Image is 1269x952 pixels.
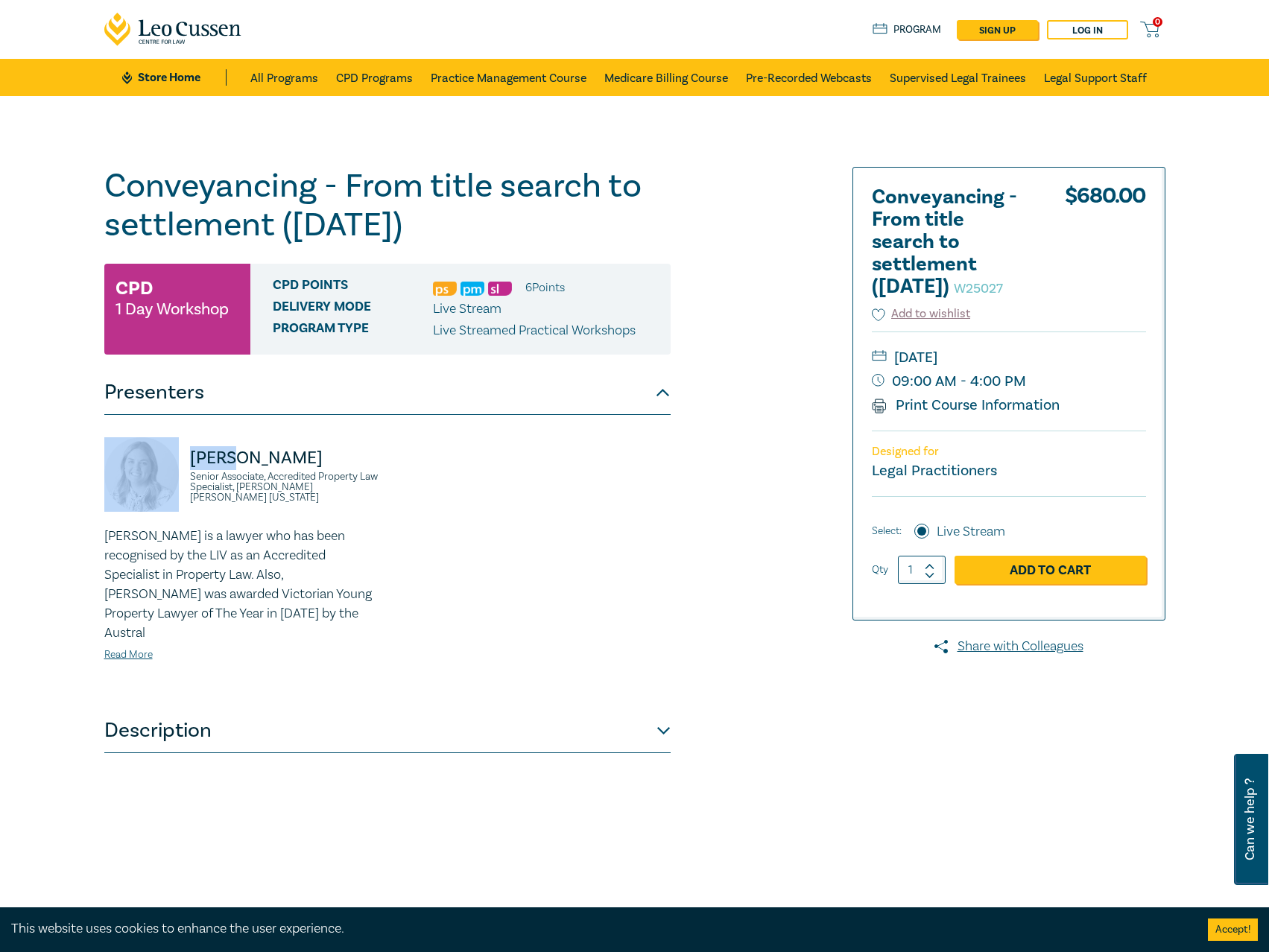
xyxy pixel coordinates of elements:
div: This website uses cookies to enhance the user experience. [11,919,1186,939]
p: Live Streamed Practical Workshops [433,321,636,340]
span: Delivery Mode [273,299,433,319]
h2: Conveyancing - From title search to settlement ([DATE]) [872,186,1036,298]
button: Presenters [104,370,671,415]
a: Add to Cart [955,556,1146,584]
p: Designed for [872,445,1146,459]
a: All Programs [250,59,318,96]
label: Qty [872,562,888,578]
button: Accept cookies [1208,918,1258,941]
small: [DATE] [872,346,1146,369]
img: Practice Management & Business Skills [461,282,484,296]
a: Print Course Information [872,396,1060,415]
a: Read More [104,648,153,661]
button: Add to wishlist [872,305,971,323]
img: Substantive Law [488,282,512,296]
a: Pre-Recorded Webcasts [746,59,872,96]
small: Legal Practitioners [872,461,997,480]
a: Supervised Legal Trainees [890,59,1026,96]
span: 0 [1153,17,1162,27]
a: Share with Colleagues [852,637,1165,656]
img: Professional Skills [433,282,457,296]
img: https://s3.ap-southeast-2.amazonaws.com/leo-cussen-store-production-content/Contacts/Lydia%20East... [104,437,179,512]
span: Program type [273,321,433,340]
p: [PERSON_NAME] [190,446,379,470]
li: 6 Point s [525,278,565,297]
a: Legal Support Staff [1044,59,1147,96]
button: Description [104,708,671,753]
h1: Conveyancing - From title search to settlement ([DATE]) [104,167,671,244]
span: Can we help ? [1243,763,1257,876]
a: Store Home [122,69,226,86]
label: Live Stream [937,522,1005,542]
a: CPD Programs [336,59,413,96]
p: [PERSON_NAME] is a lawyer who has been recognised by the LIV as an Accredited Specialist in Prope... [104,527,379,643]
small: 09:00 AM - 4:00 PM [872,369,1146,393]
a: Practice Management Course [431,59,586,96]
small: 1 Day Workshop [115,302,229,317]
span: Select: [872,523,902,539]
a: Program [873,22,942,38]
h3: CPD [115,275,153,302]
span: CPD Points [273,278,433,297]
a: Medicare Billing Course [604,59,728,96]
span: Live Stream [433,300,501,317]
input: 1 [898,556,946,584]
small: Senior Associate, Accredited Property Law Specialist, [PERSON_NAME] [PERSON_NAME] [US_STATE] [190,472,379,503]
small: W25027 [954,280,1003,297]
a: sign up [957,20,1038,39]
div: $ 680.00 [1065,186,1146,305]
a: Log in [1047,20,1128,39]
